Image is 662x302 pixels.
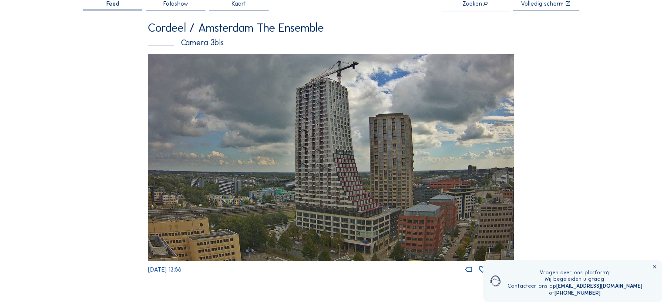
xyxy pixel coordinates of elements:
[163,1,188,7] span: Fotoshow
[507,282,642,289] div: Contacteer ons op
[554,289,601,296] a: [PHONE_NUMBER]
[507,275,642,282] div: Wij begeleiden u graag.
[490,269,501,293] img: operator
[148,54,514,261] img: Image
[507,269,642,276] div: Vragen over ons platform?
[148,22,514,33] div: Cordeel / Amsterdam The Ensemble
[148,39,514,47] div: Camera 3bis
[232,1,246,7] span: Kaart
[556,282,642,289] a: [EMAIL_ADDRESS][DOMAIN_NAME]
[521,1,564,7] div: Volledig scherm
[106,1,119,7] span: Feed
[507,289,642,296] div: of
[148,266,181,273] span: [DATE] 13:56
